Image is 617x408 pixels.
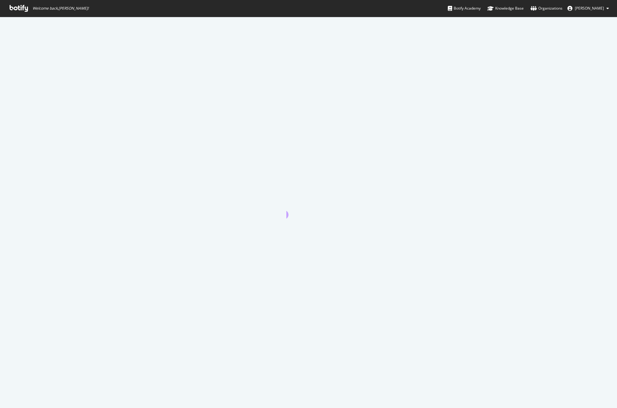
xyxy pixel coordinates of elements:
div: Botify Academy [448,5,481,11]
span: Welcome back, [PERSON_NAME] ! [33,6,89,11]
div: Organizations [531,5,562,11]
div: Knowledge Base [487,5,524,11]
span: Michael Boulter [575,6,604,11]
div: animation [286,196,331,219]
button: [PERSON_NAME] [562,3,614,13]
